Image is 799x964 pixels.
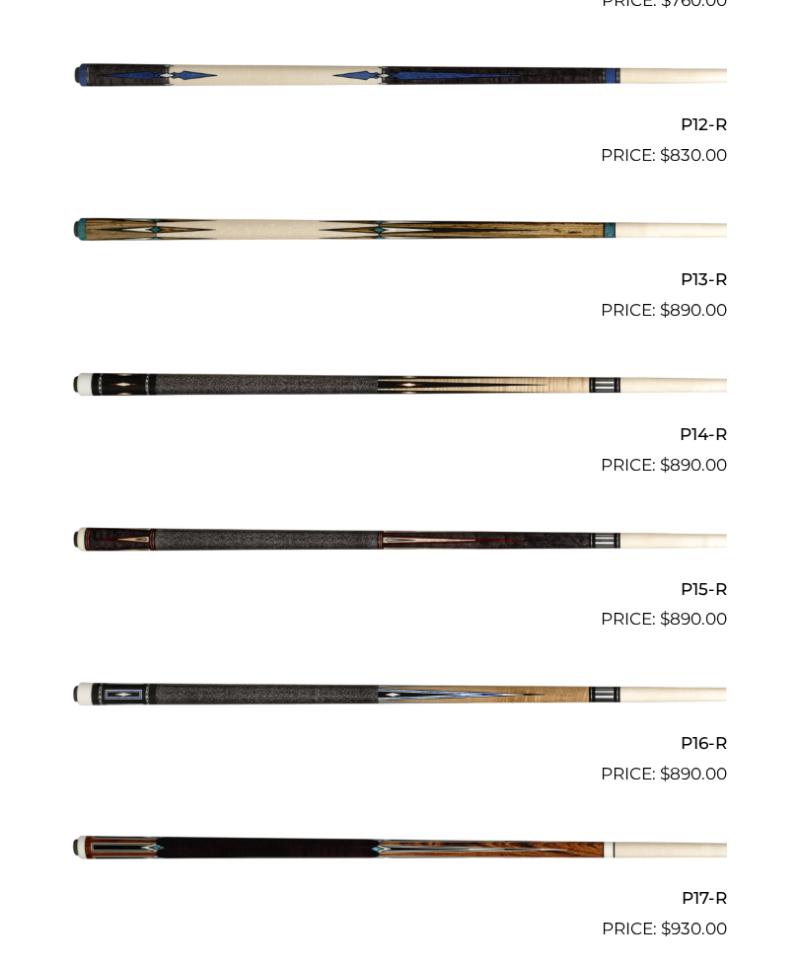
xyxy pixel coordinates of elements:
[72,486,727,632] a: P15-R $890.00
[660,764,670,783] span: $
[72,640,727,786] a: P16-R $890.00
[72,795,727,941] a: P17-R $930.00
[660,145,727,165] bdi: 830.00
[660,455,727,475] bdi: 890.00
[660,764,727,783] bdi: 890.00
[72,795,727,904] img: P17-R
[661,919,727,938] bdi: 930.00
[660,609,727,629] bdi: 890.00
[660,300,727,320] bdi: 890.00
[72,332,727,440] img: P14-R
[660,609,670,629] span: $
[72,640,727,749] img: P16-R
[72,177,727,323] a: P13-R $890.00
[660,455,670,475] span: $
[72,486,727,595] img: P15-R
[660,300,670,320] span: $
[72,22,727,168] a: P12-R $830.00
[660,145,670,165] span: $
[72,22,727,130] img: P12-R
[72,177,727,285] img: P13-R
[72,332,727,478] a: P14-R $890.00
[661,919,671,938] span: $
